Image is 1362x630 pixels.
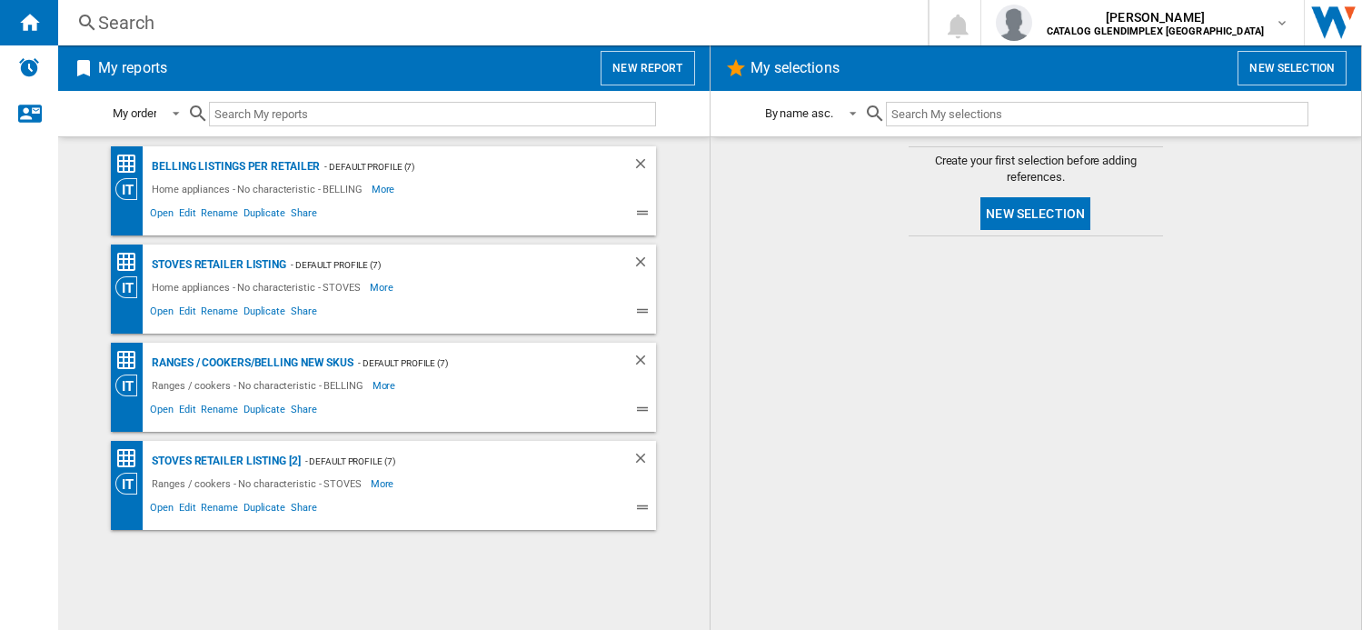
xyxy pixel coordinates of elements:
span: Share [288,205,320,226]
input: Search My reports [209,102,656,126]
div: My order [113,106,156,120]
div: Ranges / cookers - No characteristic - STOVES [147,473,371,495]
span: Edit [176,401,199,423]
span: Duplicate [241,205,288,226]
div: Delete [632,450,656,473]
span: More [373,375,399,396]
div: BELLING Listings per retailer [147,155,320,178]
span: Edit [176,303,199,325]
span: Rename [198,401,240,423]
span: Duplicate [241,499,288,521]
div: Search [98,10,880,35]
div: Delete [632,254,656,276]
div: - Default profile (7) [320,155,596,178]
input: Search My selections [886,102,1308,126]
span: Open [147,401,176,423]
span: Edit [176,205,199,226]
span: [PERSON_NAME] [1047,8,1264,26]
div: Category View [115,178,147,200]
span: Share [288,499,320,521]
img: profile.jpg [996,5,1032,41]
div: Price Matrix [115,447,147,470]
h2: My reports [94,51,171,85]
div: Ranges / cookers - No characteristic - BELLING [147,375,372,396]
span: Duplicate [241,401,288,423]
span: More [372,178,398,200]
div: Home appliances - No characteristic - BELLING [147,178,372,200]
div: Home appliances - No characteristic - STOVES [147,276,370,298]
div: STOVES Retailer Listing [147,254,286,276]
span: Share [288,401,320,423]
div: Price Matrix [115,153,147,175]
span: More [371,473,397,495]
button: New report [601,51,694,85]
span: Rename [198,303,240,325]
div: STOVES Retailer Listing [2] [147,450,300,473]
span: Rename [198,499,240,521]
span: Duplicate [241,303,288,325]
div: - Default profile (7) [286,254,596,276]
div: Category View [115,276,147,298]
div: Category View [115,375,147,396]
span: Share [288,303,320,325]
span: Open [147,499,176,521]
span: Open [147,303,176,325]
b: CATALOG GLENDIMPLEX [GEOGRAPHIC_DATA] [1047,25,1264,37]
div: Price Matrix [115,251,147,274]
div: - Default profile (7) [301,450,597,473]
div: - Default profile (7) [353,352,596,375]
div: Ranges / cookers/BELLING NEW SKUS [147,352,353,375]
button: New selection [980,197,1090,230]
h2: My selections [747,51,843,85]
div: By name asc. [765,106,833,120]
div: Category View [115,473,147,495]
img: alerts-logo.svg [18,56,40,78]
span: Edit [176,499,199,521]
div: Delete [632,352,656,375]
span: Open [147,205,176,226]
span: More [370,276,396,298]
span: Rename [198,205,240,226]
div: Delete [632,155,656,178]
div: Price Matrix [115,349,147,372]
span: Create your first selection before adding references. [909,153,1163,185]
button: New selection [1238,51,1347,85]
